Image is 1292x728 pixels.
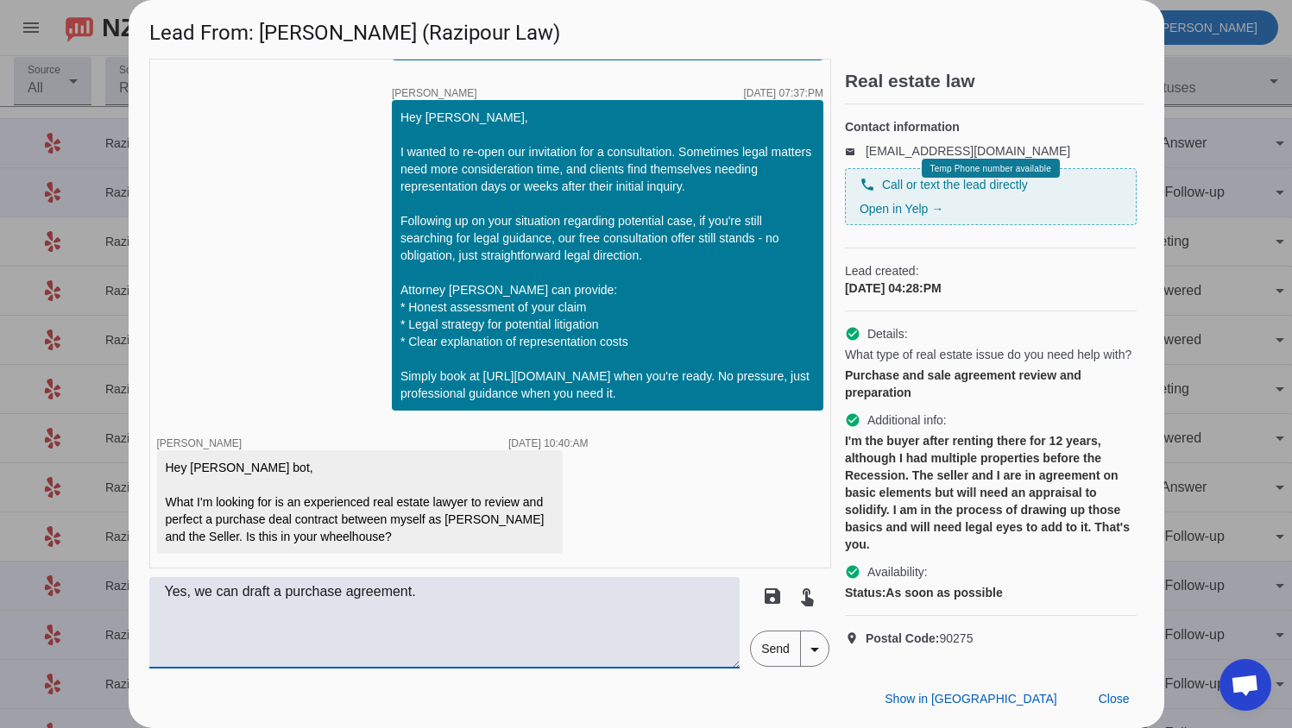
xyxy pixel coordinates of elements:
div: [DATE] 10:40:AM [508,438,588,449]
span: Additional info: [867,411,947,429]
mat-icon: email [845,147,866,155]
a: [EMAIL_ADDRESS][DOMAIN_NAME] [866,144,1070,158]
mat-icon: check_circle [845,412,860,428]
span: 90275 [866,630,974,647]
span: Details: [867,325,908,342]
div: As soon as possible [845,584,1137,601]
mat-icon: touch_app [797,586,817,606]
mat-icon: phone [860,177,875,192]
span: [PERSON_NAME] [392,88,477,98]
div: Hey [PERSON_NAME] bot, What I'm looking for is an experienced real estate lawyer to review and pe... [166,459,554,545]
button: Show in [GEOGRAPHIC_DATA] [871,683,1070,714]
div: [DATE] 07:37:PM [743,88,822,98]
div: Open chat [1220,659,1271,711]
div: I'm the buyer after renting there for 12 years, although I had multiple properties before the Rec... [845,432,1137,553]
span: [PERSON_NAME] [157,437,243,449]
h4: Contact information [845,118,1137,135]
button: Close [1085,683,1144,714]
span: Availability: [867,563,928,581]
div: [DATE] 04:28:PM [845,279,1137,297]
span: Call or text the lead directly [882,176,1028,193]
a: Open in Yelp → [860,202,943,216]
mat-icon: arrow_drop_down [804,639,825,660]
mat-icon: save [762,586,783,606]
strong: Postal Code: [866,631,940,645]
span: Show in [GEOGRAPHIC_DATA] [885,692,1056,706]
strong: Status: [845,586,885,599]
mat-icon: check_circle [845,326,860,342]
div: Hey [PERSON_NAME], I wanted to re-open our invitation for a consultation. Sometimes legal matters... [400,109,815,402]
mat-icon: check_circle [845,564,860,580]
span: Close [1099,692,1130,706]
span: Send [751,631,800,666]
span: Temp Phone number available [930,164,1050,173]
div: Purchase and sale agreement review and preparation [845,367,1137,401]
span: What type of real estate issue do you need help with? [845,346,1131,363]
h2: Real estate law [845,72,1144,90]
span: Lead created: [845,262,1137,279]
mat-icon: location_on [845,631,866,645]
